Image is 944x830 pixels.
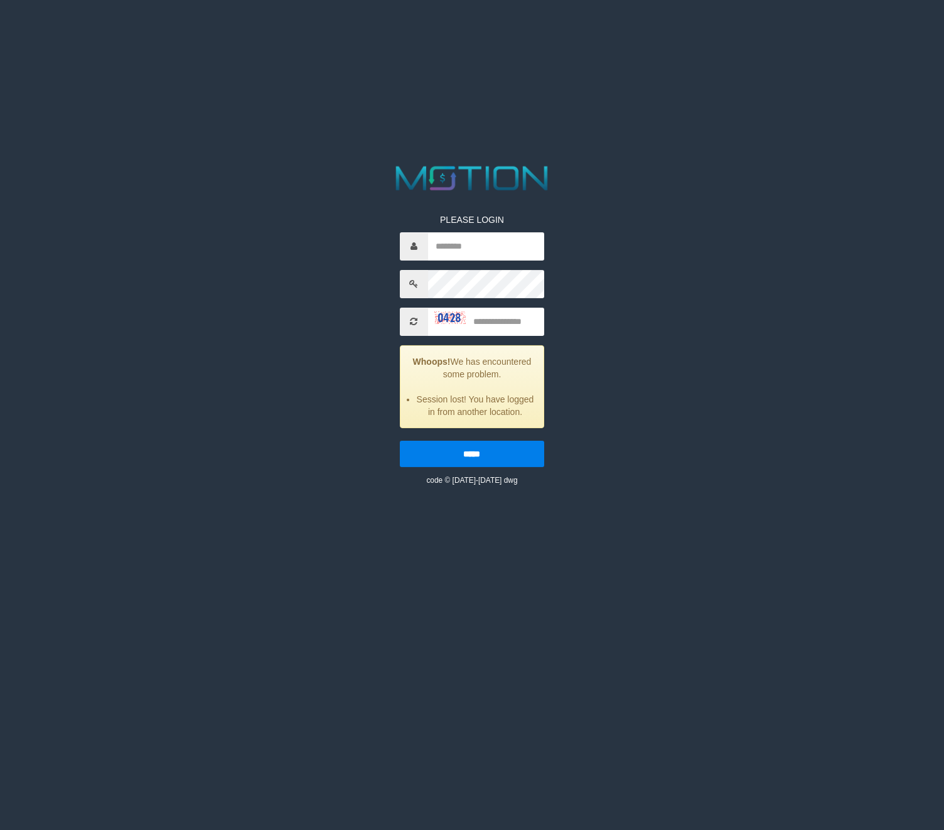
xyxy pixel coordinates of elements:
[434,311,466,324] img: captcha
[416,393,535,418] li: Session lost! You have logged in from another location.
[400,213,545,226] p: PLEASE LOGIN
[389,162,554,195] img: MOTION_logo.png
[413,357,451,367] strong: Whoops!
[400,345,545,428] div: We has encountered some problem.
[426,476,517,485] small: code © [DATE]-[DATE] dwg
